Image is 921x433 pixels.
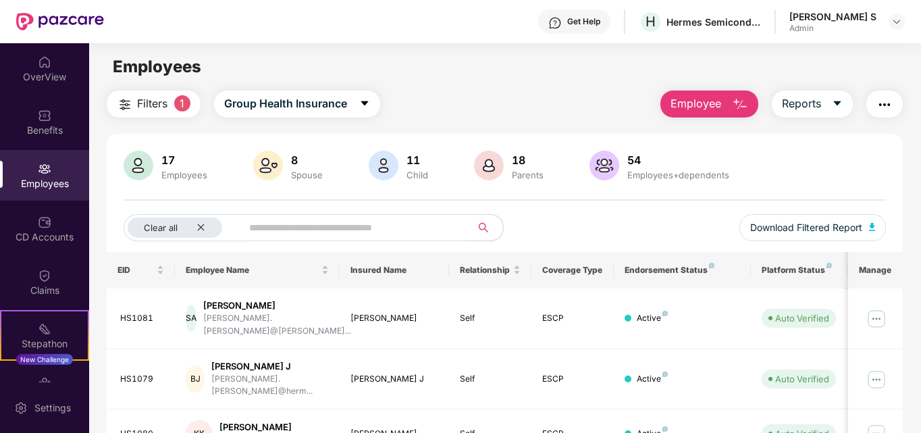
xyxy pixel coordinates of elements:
[637,312,668,325] div: Active
[567,16,600,27] div: Get Help
[16,354,73,365] div: New Challenge
[548,16,562,30] img: svg+xml;base64,PHN2ZyBpZD0iSGVscC0zMngzMiIgeG1sbnM9Imh0dHA6Ly93d3cudzMub3JnLzIwMDAvc3ZnIiB3aWR0aD...
[117,265,155,276] span: EID
[772,91,853,118] button: Reportscaret-down
[732,97,748,113] img: svg+xml;base64,PHN2ZyB4bWxucz0iaHR0cDovL3d3dy53My5vcmcvMjAwMC9zdmciIHhtbG5zOnhsaW5rPSJodHRwOi8vd3...
[589,151,619,180] img: svg+xml;base64,PHN2ZyB4bWxucz0iaHR0cDovL3d3dy53My5vcmcvMjAwMC9zdmciIHhtbG5zOnhsaW5rPSJodHRwOi8vd3...
[775,372,829,386] div: Auto Verified
[137,95,167,112] span: Filters
[38,322,51,336] img: svg+xml;base64,PHN2ZyB4bWxucz0iaHR0cDovL3d3dy53My5vcmcvMjAwMC9zdmciIHdpZHRoPSIyMSIgaGVpZ2h0PSIyMC...
[637,373,668,386] div: Active
[739,214,887,241] button: Download Filtered Report
[38,269,51,282] img: svg+xml;base64,PHN2ZyBpZD0iQ2xhaW0iIHhtbG5zPSJodHRwOi8vd3d3LnczLm9yZy8yMDAwL3N2ZyIgd2lkdGg9IjIwIi...
[224,95,347,112] span: Group Health Insurance
[460,373,521,386] div: Self
[107,91,201,118] button: Filters1
[186,305,196,332] div: SA
[750,220,862,235] span: Download Filtered Report
[203,299,351,312] div: [PERSON_NAME]
[124,151,153,180] img: svg+xml;base64,PHN2ZyB4bWxucz0iaHR0cDovL3d3dy53My5vcmcvMjAwMC9zdmciIHhtbG5zOnhsaW5rPSJodHRwOi8vd3...
[762,265,836,276] div: Platform Status
[120,312,165,325] div: HS1081
[38,162,51,176] img: svg+xml;base64,PHN2ZyBpZD0iRW1wbG95ZWVzIiB4bWxucz0iaHR0cDovL3d3dy53My5vcmcvMjAwMC9zdmciIHdpZHRoPS...
[470,214,504,241] button: search
[449,252,531,288] th: Relationship
[350,312,439,325] div: [PERSON_NAME]
[14,401,28,415] img: svg+xml;base64,PHN2ZyBpZD0iU2V0dGluZy0yMHgyMCIgeG1sbnM9Imh0dHA6Ly93d3cudzMub3JnLzIwMDAvc3ZnIiB3aW...
[186,365,205,392] div: BJ
[288,153,325,167] div: 8
[460,312,521,325] div: Self
[848,252,903,288] th: Manage
[646,14,656,30] span: H
[775,311,829,325] div: Auto Verified
[460,265,510,276] span: Relationship
[203,312,351,338] div: [PERSON_NAME].[PERSON_NAME]@[PERSON_NAME]...
[474,151,504,180] img: svg+xml;base64,PHN2ZyB4bWxucz0iaHR0cDovL3d3dy53My5vcmcvMjAwMC9zdmciIHhtbG5zOnhsaW5rPSJodHRwOi8vd3...
[38,55,51,69] img: svg+xml;base64,PHN2ZyBpZD0iSG9tZSIgeG1sbnM9Imh0dHA6Ly93d3cudzMub3JnLzIwMDAvc3ZnIiB3aWR0aD0iMjAiIG...
[876,97,893,113] img: svg+xml;base64,PHN2ZyB4bWxucz0iaHR0cDovL3d3dy53My5vcmcvMjAwMC9zdmciIHdpZHRoPSIyNCIgaGVpZ2h0PSIyNC...
[542,312,603,325] div: ESCP
[670,95,721,112] span: Employee
[531,252,614,288] th: Coverage Type
[625,153,732,167] div: 54
[159,153,210,167] div: 17
[120,373,165,386] div: HS1079
[826,263,832,268] img: svg+xml;base64,PHN2ZyB4bWxucz0iaHR0cDovL3d3dy53My5vcmcvMjAwMC9zdmciIHdpZHRoPSI4IiBoZWlnaHQ9IjgiIH...
[340,252,450,288] th: Insured Name
[288,170,325,180] div: Spouse
[16,13,104,30] img: New Pazcare Logo
[144,222,178,233] span: Clear all
[866,307,887,329] img: manageButton
[211,360,329,373] div: [PERSON_NAME] J
[117,97,133,113] img: svg+xml;base64,PHN2ZyB4bWxucz0iaHR0cDovL3d3dy53My5vcmcvMjAwMC9zdmciIHdpZHRoPSIyNCIgaGVpZ2h0PSIyNC...
[369,151,398,180] img: svg+xml;base64,PHN2ZyB4bWxucz0iaHR0cDovL3d3dy53My5vcmcvMjAwMC9zdmciIHhtbG5zOnhsaW5rPSJodHRwOi8vd3...
[625,265,740,276] div: Endorsement Status
[38,376,51,389] img: svg+xml;base64,PHN2ZyBpZD0iRW5kb3JzZW1lbnRzIiB4bWxucz0iaHR0cDovL3d3dy53My5vcmcvMjAwMC9zdmciIHdpZH...
[832,98,843,110] span: caret-down
[789,23,876,34] div: Admin
[509,170,546,180] div: Parents
[175,252,340,288] th: Employee Name
[350,373,439,386] div: [PERSON_NAME] J
[214,91,380,118] button: Group Health Insurancecaret-down
[113,57,201,76] span: Employees
[196,223,205,232] span: close
[866,368,887,390] img: manageButton
[159,170,210,180] div: Employees
[782,95,821,112] span: Reports
[891,16,902,27] img: svg+xml;base64,PHN2ZyBpZD0iRHJvcGRvd24tMzJ4MzIiIHhtbG5zPSJodHRwOi8vd3d3LnczLm9yZy8yMDAwL3N2ZyIgd2...
[542,373,603,386] div: ESCP
[662,311,668,316] img: svg+xml;base64,PHN2ZyB4bWxucz0iaHR0cDovL3d3dy53My5vcmcvMjAwMC9zdmciIHdpZHRoPSI4IiBoZWlnaHQ9IjgiIH...
[38,215,51,229] img: svg+xml;base64,PHN2ZyBpZD0iQ0RfQWNjb3VudHMiIGRhdGEtbmFtZT0iQ0QgQWNjb3VudHMiIHhtbG5zPSJodHRwOi8vd3...
[470,222,496,233] span: search
[666,16,761,28] div: Hermes Semiconductors
[1,337,88,351] div: Stepathon
[253,151,283,180] img: svg+xml;base64,PHN2ZyB4bWxucz0iaHR0cDovL3d3dy53My5vcmcvMjAwMC9zdmciIHhtbG5zOnhsaW5rPSJodHRwOi8vd3...
[404,153,431,167] div: 11
[174,95,190,111] span: 1
[709,263,714,268] img: svg+xml;base64,PHN2ZyB4bWxucz0iaHR0cDovL3d3dy53My5vcmcvMjAwMC9zdmciIHdpZHRoPSI4IiBoZWlnaHQ9IjgiIH...
[186,265,319,276] span: Employee Name
[107,252,176,288] th: EID
[124,214,246,241] button: Clear allclose
[359,98,370,110] span: caret-down
[625,170,732,180] div: Employees+dependents
[662,426,668,432] img: svg+xml;base64,PHN2ZyB4bWxucz0iaHR0cDovL3d3dy53My5vcmcvMjAwMC9zdmciIHdpZHRoPSI4IiBoZWlnaHQ9IjgiIH...
[509,153,546,167] div: 18
[789,10,876,23] div: [PERSON_NAME] S
[38,109,51,122] img: svg+xml;base64,PHN2ZyBpZD0iQmVuZWZpdHMiIHhtbG5zPSJodHRwOi8vd3d3LnczLm9yZy8yMDAwL3N2ZyIgd2lkdGg9Ij...
[211,373,329,399] div: [PERSON_NAME].[PERSON_NAME]@herm...
[30,401,75,415] div: Settings
[404,170,431,180] div: Child
[660,91,758,118] button: Employee
[869,223,876,231] img: svg+xml;base64,PHN2ZyB4bWxucz0iaHR0cDovL3d3dy53My5vcmcvMjAwMC9zdmciIHhtbG5zOnhsaW5rPSJodHRwOi8vd3...
[662,372,668,377] img: svg+xml;base64,PHN2ZyB4bWxucz0iaHR0cDovL3d3dy53My5vcmcvMjAwMC9zdmciIHdpZHRoPSI4IiBoZWlnaHQ9IjgiIH...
